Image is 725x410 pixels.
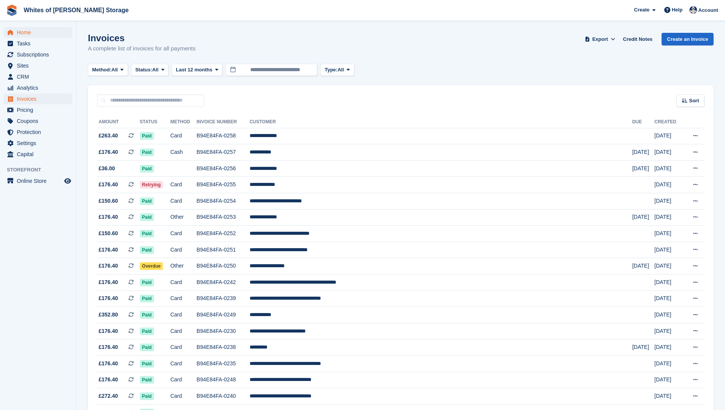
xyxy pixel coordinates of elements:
[654,339,683,356] td: [DATE]
[632,258,654,274] td: [DATE]
[88,64,128,76] button: Method: All
[654,356,683,372] td: [DATE]
[99,246,118,254] span: £176.40
[170,209,197,226] td: Other
[92,66,112,74] span: Method:
[689,6,697,14] img: Wendy
[131,64,169,76] button: Status: All
[99,376,118,384] span: £176.40
[170,128,197,144] td: Card
[170,274,197,291] td: Card
[140,279,154,286] span: Paid
[250,116,632,128] th: Customer
[170,116,197,128] th: Method
[170,258,197,274] td: Other
[140,181,163,189] span: Retrying
[654,242,683,258] td: [DATE]
[99,278,118,286] span: £176.40
[654,177,683,193] td: [DATE]
[172,64,222,76] button: Last 12 months
[654,226,683,242] td: [DATE]
[17,49,63,60] span: Subscriptions
[196,193,250,210] td: B94E84FA-0254
[196,144,250,161] td: B94E84FA-0257
[140,295,154,302] span: Paid
[196,160,250,177] td: B94E84FA-0256
[662,33,714,45] a: Create an Invoice
[698,6,718,14] span: Account
[140,149,154,156] span: Paid
[17,138,63,149] span: Settings
[196,177,250,193] td: B94E84FA-0255
[170,323,197,339] td: Card
[654,209,683,226] td: [DATE]
[4,127,72,137] a: menu
[654,372,683,388] td: [DATE]
[135,66,152,74] span: Status:
[654,258,683,274] td: [DATE]
[152,66,159,74] span: All
[583,33,617,45] button: Export
[620,33,655,45] a: Credit Notes
[4,176,72,186] a: menu
[592,36,608,43] span: Export
[17,71,63,82] span: CRM
[17,116,63,126] span: Coupons
[196,258,250,274] td: B94E84FA-0250
[99,229,118,237] span: £150.60
[99,360,118,368] span: £176.40
[140,311,154,319] span: Paid
[196,307,250,323] td: B94E84FA-0249
[170,144,197,161] td: Cash
[99,165,115,173] span: £36.00
[140,262,163,270] span: Overdue
[176,66,212,74] span: Last 12 months
[4,71,72,82] a: menu
[140,165,154,173] span: Paid
[17,94,63,104] span: Invoices
[140,213,154,221] span: Paid
[99,327,118,335] span: £176.40
[654,307,683,323] td: [DATE]
[4,94,72,104] a: menu
[17,176,63,186] span: Online Store
[4,105,72,115] a: menu
[140,230,154,237] span: Paid
[632,144,654,161] td: [DATE]
[337,66,344,74] span: All
[21,4,132,16] a: Whites of [PERSON_NAME] Storage
[654,193,683,210] td: [DATE]
[99,197,118,205] span: £150.60
[99,213,118,221] span: £176.40
[99,148,118,156] span: £176.40
[140,344,154,351] span: Paid
[4,149,72,160] a: menu
[140,246,154,254] span: Paid
[196,274,250,291] td: B94E84FA-0242
[654,128,683,144] td: [DATE]
[140,392,154,400] span: Paid
[17,38,63,49] span: Tasks
[196,388,250,405] td: B94E84FA-0240
[4,60,72,71] a: menu
[99,132,118,140] span: £263.40
[17,27,63,38] span: Home
[4,138,72,149] a: menu
[196,356,250,372] td: B94E84FA-0235
[320,64,354,76] button: Type: All
[140,328,154,335] span: Paid
[196,209,250,226] td: B94E84FA-0253
[672,6,683,14] span: Help
[654,291,683,307] td: [DATE]
[140,132,154,140] span: Paid
[632,339,654,356] td: [DATE]
[654,144,683,161] td: [DATE]
[88,44,196,53] p: A complete list of invoices for all payments
[654,116,683,128] th: Created
[4,49,72,60] a: menu
[170,177,197,193] td: Card
[170,193,197,210] td: Card
[654,274,683,291] td: [DATE]
[140,197,154,205] span: Paid
[4,82,72,93] a: menu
